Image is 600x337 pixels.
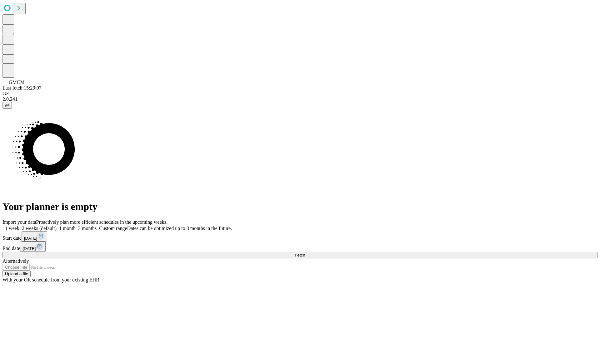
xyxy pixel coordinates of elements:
[36,219,167,225] span: Proactively plan more efficient schedules in the upcoming weeks.
[2,102,12,109] button: @
[2,219,36,225] span: Import your data
[5,226,19,231] span: 1 week
[9,80,25,85] span: GMCM
[2,201,597,212] h1: Your planner is empty
[2,231,597,242] div: Start date
[59,226,76,231] span: 1 month
[24,236,37,241] span: [DATE]
[22,226,57,231] span: 2 weeks (default)
[127,226,232,231] span: Dates can be optimized up to 3 months in the future.
[2,91,597,96] div: GEI
[2,96,597,102] div: 2.0.241
[2,277,99,282] span: With your OR schedule from your existing EHR
[2,271,31,277] button: Upload a file
[2,85,42,90] span: Last fetch: 15:29:07
[2,242,597,252] div: End date
[78,226,97,231] span: 3 months
[2,252,597,258] button: Fetch
[99,226,127,231] span: Custom range
[22,231,47,242] button: [DATE]
[5,103,9,108] span: @
[22,246,36,251] span: [DATE]
[295,253,305,257] span: Fetch
[20,242,46,252] button: [DATE]
[2,258,29,264] span: Alternatively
